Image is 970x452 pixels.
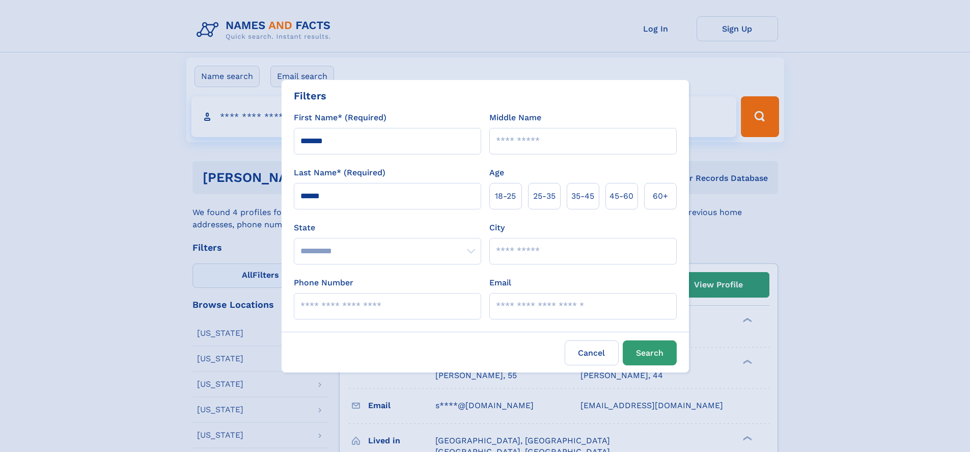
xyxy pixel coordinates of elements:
[489,167,504,179] label: Age
[489,222,505,234] label: City
[571,190,594,202] span: 35‑45
[489,277,511,289] label: Email
[294,222,481,234] label: State
[489,112,541,124] label: Middle Name
[653,190,668,202] span: 60+
[294,277,353,289] label: Phone Number
[623,340,677,365] button: Search
[565,340,619,365] label: Cancel
[533,190,556,202] span: 25‑35
[609,190,633,202] span: 45‑60
[294,88,326,103] div: Filters
[294,167,385,179] label: Last Name* (Required)
[495,190,516,202] span: 18‑25
[294,112,386,124] label: First Name* (Required)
